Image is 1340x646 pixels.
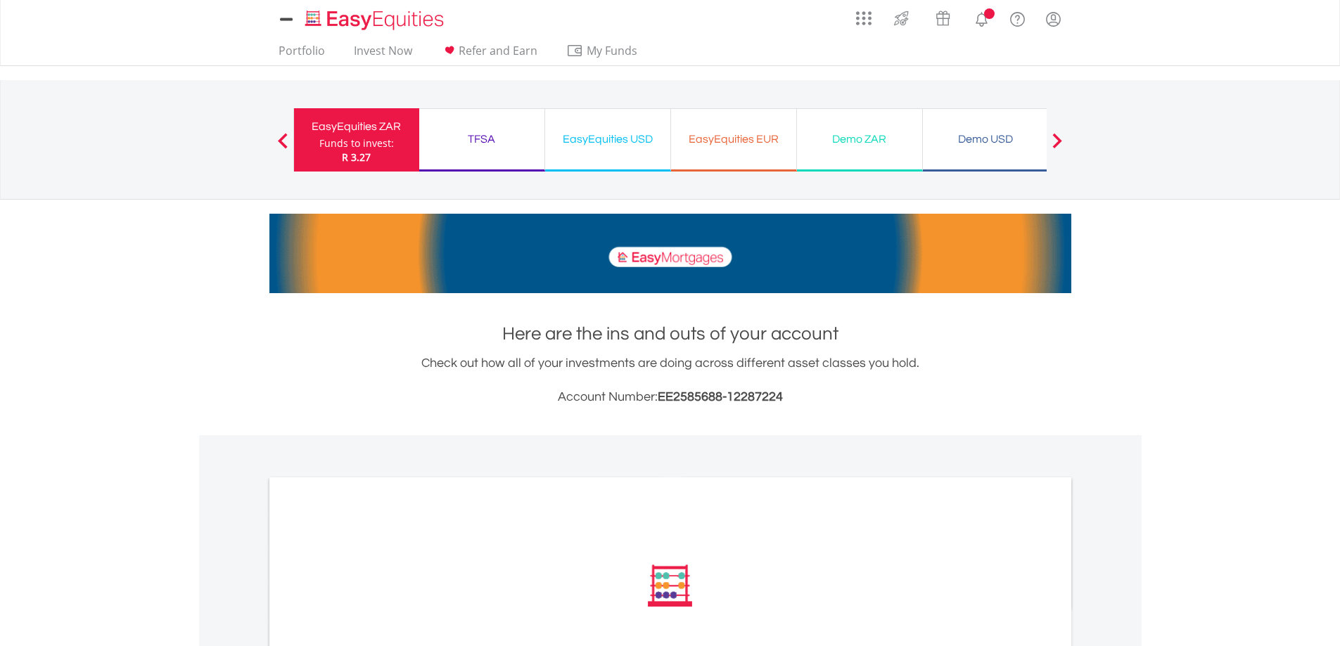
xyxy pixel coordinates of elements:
a: Notifications [964,4,1000,32]
a: FAQ's and Support [1000,4,1035,32]
div: Demo ZAR [805,129,914,149]
span: EE2585688-12287224 [658,390,783,403]
div: Demo USD [931,129,1040,149]
img: grid-menu-icon.svg [856,11,872,26]
img: EasyEquities_Logo.png [302,8,449,32]
a: Refer and Earn [435,44,543,65]
a: My Profile [1035,4,1071,34]
div: Check out how all of your investments are doing across different asset classes you hold. [269,354,1071,407]
div: EasyEquities EUR [679,129,788,149]
div: Funds to invest: [319,136,394,150]
div: TFSA [428,129,536,149]
h3: Account Number: [269,387,1071,407]
a: Vouchers [922,4,964,30]
img: EasyMortage Promotion Banner [269,214,1071,293]
a: AppsGrid [847,4,881,26]
img: vouchers-v2.svg [931,7,955,30]
div: EasyEquities ZAR [302,117,411,136]
a: Home page [300,4,449,32]
h1: Here are the ins and outs of your account [269,321,1071,347]
button: Next [1043,140,1071,154]
button: Previous [269,140,297,154]
span: My Funds [566,41,658,60]
img: thrive-v2.svg [890,7,913,30]
div: EasyEquities USD [554,129,662,149]
a: Invest Now [348,44,418,65]
span: R 3.27 [342,150,371,164]
a: Portfolio [273,44,331,65]
span: Refer and Earn [459,43,537,58]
